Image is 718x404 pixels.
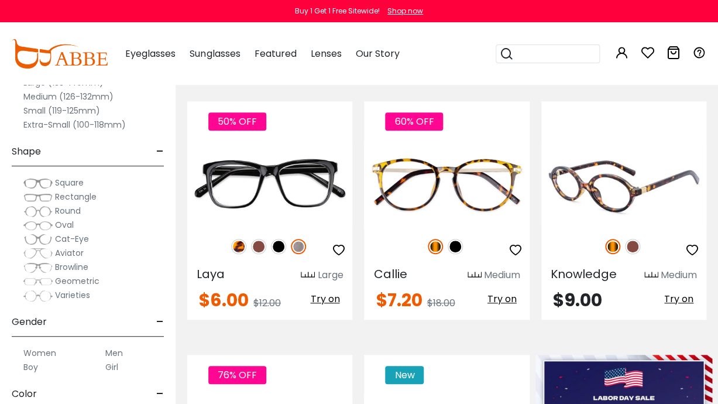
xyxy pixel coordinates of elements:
img: Brown [625,239,640,254]
img: Gun [291,239,306,254]
span: Lenses [310,47,341,60]
span: Varieties [55,289,90,301]
span: Oval [55,219,74,231]
span: 76% OFF [208,366,266,384]
label: Extra-Small (100-118mm) [23,118,126,132]
img: Brown [251,239,266,254]
label: Men [105,346,123,360]
span: Gender [12,308,47,336]
span: Callie [373,266,407,282]
div: Medium [484,268,520,282]
span: Knowledge [551,266,617,282]
span: Geometric [55,275,99,287]
span: Square [55,177,84,189]
span: 60% OFF [385,112,443,131]
button: Try on [307,292,343,307]
span: Try on [310,292,339,306]
span: Our Story [355,47,399,60]
img: Tortoise Knowledge - Acetate ,Universal Bridge Fit [541,143,706,226]
span: Aviator [55,247,84,259]
span: $12.00 [253,296,281,310]
label: Girl [105,360,118,374]
label: Boy [23,360,38,374]
label: Women [23,346,56,360]
img: Black [448,239,463,254]
span: Cat-Eye [55,233,89,245]
img: Oval.png [23,220,53,231]
span: - [156,308,164,336]
span: $9.00 [553,287,602,313]
img: Browline.png [23,262,53,273]
span: Laya [197,266,225,282]
span: $6.00 [199,287,249,313]
span: Eyeglasses [125,47,176,60]
button: Try on [484,292,520,307]
span: Round [55,205,81,217]
img: Cat-Eye.png [23,234,53,245]
div: Large [317,268,343,282]
span: Featured [254,47,296,60]
span: Rectangle [55,191,97,203]
img: Geometric.png [23,276,53,287]
button: Try on [661,292,697,307]
span: Try on [664,292,693,306]
span: Browline [55,261,88,273]
label: Medium (126-132mm) [23,90,114,104]
span: Sunglasses [190,47,240,60]
span: Try on [487,292,517,306]
img: Black [271,239,286,254]
img: Tortoise [428,239,443,254]
div: Buy 1 Get 1 Free Sitewide! [295,6,380,16]
img: abbeglasses.com [12,39,108,69]
div: Shop now [387,6,423,16]
span: - [156,138,164,166]
img: Leopard [231,239,246,254]
img: Square.png [23,177,53,189]
img: size ruler [644,271,658,280]
img: Round.png [23,206,53,217]
span: 50% OFF [208,112,266,131]
span: Shape [12,138,41,166]
img: Tortoise Callie - Combination ,Universal Bridge Fit [364,143,529,226]
img: Tortoise [605,239,620,254]
img: Gun Laya - Plastic ,Universal Bridge Fit [187,143,352,226]
span: New [385,366,424,384]
img: Aviator.png [23,248,53,259]
img: size ruler [301,271,315,280]
div: Medium [661,268,697,282]
label: Small (119-125mm) [23,104,100,118]
img: Rectangle.png [23,191,53,203]
span: $18.00 [427,296,455,310]
span: $7.20 [376,287,422,313]
a: Shop now [382,6,423,16]
img: Varieties.png [23,290,53,302]
img: size ruler [468,271,482,280]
